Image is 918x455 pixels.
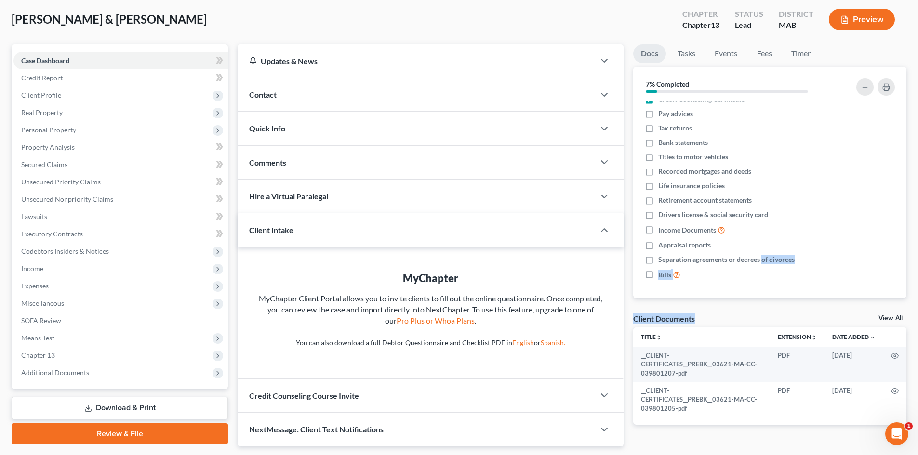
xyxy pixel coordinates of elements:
span: 1 [905,422,913,430]
td: [DATE] [825,382,883,417]
div: Lead [735,20,763,31]
span: Expenses [21,282,49,290]
a: View All [878,315,903,322]
a: Titleunfold_more [641,333,662,340]
div: Client Documents [633,313,695,324]
span: Titles to motor vehicles [658,152,728,162]
span: Chapter 13 [21,351,55,359]
span: Miscellaneous [21,299,64,307]
div: Chapter [682,20,719,31]
span: Recorded mortgages and deeds [658,167,751,176]
iframe: Intercom live chat [885,422,908,445]
a: Download & Print [12,397,228,419]
div: District [779,9,813,20]
a: Extensionunfold_more [778,333,817,340]
span: Contact [249,90,277,99]
a: Credit Report [13,69,228,87]
div: Status [735,9,763,20]
span: Quick Info [249,124,285,133]
span: Appraisal reports [658,240,711,250]
a: Secured Claims [13,156,228,173]
span: Hire a Virtual Paralegal [249,192,328,201]
div: MAB [779,20,813,31]
span: Drivers license & social security card [658,210,768,220]
span: Bills [658,270,671,280]
a: Tasks [670,44,703,63]
span: Client Profile [21,91,61,99]
span: Unsecured Nonpriority Claims [21,195,113,203]
i: unfold_more [811,335,817,340]
a: Case Dashboard [13,52,228,69]
span: Means Test [21,334,54,342]
span: Executory Contracts [21,230,83,238]
span: 13 [711,20,719,29]
span: Property Analysis [21,143,75,151]
a: Lawsuits [13,208,228,225]
span: NextMessage: Client Text Notifications [249,425,384,434]
a: Events [707,44,745,63]
a: Unsecured Nonpriority Claims [13,191,228,208]
div: Chapter [682,9,719,20]
td: PDF [770,347,825,382]
a: English [512,338,534,347]
a: Date Added expand_more [832,333,876,340]
span: Comments [249,158,286,167]
a: Spanish. [541,338,565,347]
a: Unsecured Priority Claims [13,173,228,191]
span: SOFA Review [21,316,61,325]
td: PDF [770,382,825,417]
span: [PERSON_NAME] & [PERSON_NAME] [12,12,207,26]
td: __CLIENT-CERTIFICATES__PREBK__03621-MA-CC-039801205-pdf [633,382,770,417]
a: Timer [784,44,818,63]
a: SOFA Review [13,312,228,329]
span: Income Documents [658,225,716,235]
i: expand_more [870,335,876,340]
span: Secured Claims [21,160,67,169]
div: Updates & News [249,56,583,66]
span: Bank statements [658,138,708,147]
span: Life insurance policies [658,181,725,191]
td: [DATE] [825,347,883,382]
td: __CLIENT-CERTIFICATES__PREBK__03621-MA-CC-039801207-pdf [633,347,770,382]
span: Personal Property [21,126,76,134]
span: Lawsuits [21,212,47,221]
div: MyChapter [257,271,604,286]
a: Executory Contracts [13,225,228,243]
span: Separation agreements or decrees of divorces [658,255,795,264]
a: Review & File [12,423,228,444]
span: Credit Counseling Course Invite [249,391,359,400]
a: Property Analysis [13,139,228,156]
a: Pro Plus or Whoa Plans [397,316,475,325]
span: Codebtors Insiders & Notices [21,247,109,255]
span: MyChapter Client Portal allows you to invite clients to fill out the online questionnaire. Once c... [259,294,602,325]
strong: 7% Completed [646,80,689,88]
span: Case Dashboard [21,56,69,65]
span: Income [21,264,43,273]
span: Pay advices [658,109,693,118]
i: unfold_more [656,335,662,340]
button: Preview [829,9,895,30]
a: Fees [749,44,780,63]
span: Unsecured Priority Claims [21,178,101,186]
span: Credit Report [21,74,63,82]
span: Tax returns [658,123,692,133]
span: Real Property [21,108,63,117]
span: Client Intake [249,225,293,234]
a: Docs [633,44,666,63]
p: You can also download a full Debtor Questionnaire and Checklist PDF in or [257,338,604,348]
span: Retirement account statements [658,195,752,205]
span: Additional Documents [21,368,89,377]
